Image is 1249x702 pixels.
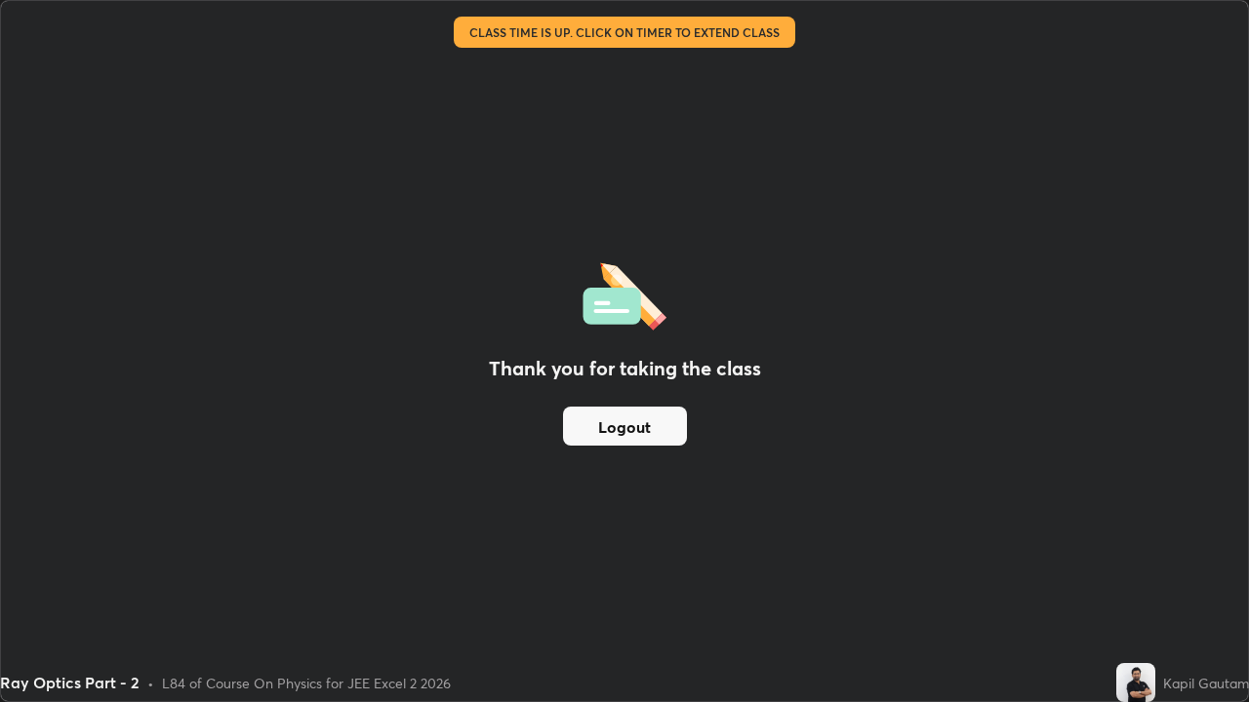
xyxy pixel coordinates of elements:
button: Logout [563,407,687,446]
div: L84 of Course On Physics for JEE Excel 2 2026 [162,673,451,693]
img: 00bbc326558d46f9aaf65f1f5dcb6be8.jpg [1116,663,1155,702]
img: offlineFeedback.1438e8b3.svg [583,256,666,331]
div: • [147,673,154,693]
div: Kapil Gautam [1163,673,1249,693]
h2: Thank you for taking the class [489,354,761,383]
